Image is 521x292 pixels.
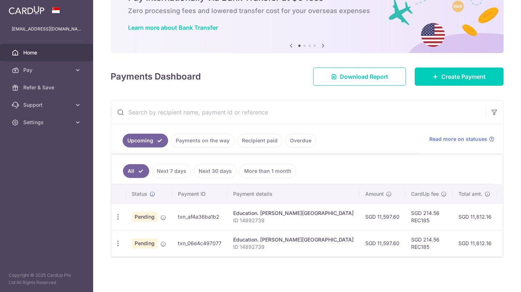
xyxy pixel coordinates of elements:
a: Next 30 days [194,164,236,178]
a: Learn more about Bank Transfer [128,24,218,31]
a: Payments on the way [171,134,234,147]
td: SGD 214.56 REC185 [405,203,453,230]
img: CardUp [9,6,44,15]
span: Pending [132,238,158,248]
span: Home [23,49,71,56]
a: Read more on statuses [429,135,494,143]
h4: Payments Dashboard [111,70,201,83]
p: [EMAIL_ADDRESS][DOMAIN_NAME] [12,25,81,33]
span: Create Payment [441,72,486,81]
a: Recipient paid [237,134,282,147]
td: txn_06e4c497077 [172,230,227,256]
a: Create Payment [415,68,504,86]
td: SGD 214.56 REC185 [405,230,453,256]
td: txn_af4a36ba1b2 [172,203,227,230]
div: Education. [PERSON_NAME][GEOGRAPHIC_DATA] [233,210,354,217]
span: Pending [132,212,158,222]
th: Payment details [227,184,359,203]
th: Payment ID [172,184,227,203]
span: Read more on statuses [429,135,487,143]
a: Upcoming [123,134,168,147]
p: ID 14892739 [233,243,354,251]
span: Status [132,190,147,198]
span: Support [23,101,71,109]
td: SGD 11,812.16 [453,203,497,230]
div: Education. [PERSON_NAME][GEOGRAPHIC_DATA] [233,236,354,243]
span: Settings [23,119,71,126]
a: More than 1 month [239,164,296,178]
span: Download Report [340,72,388,81]
a: Overdue [285,134,316,147]
a: Download Report [313,68,406,86]
td: SGD 11,597.60 [359,203,405,230]
input: Search by recipient name, payment id or reference [111,101,486,124]
span: Total amt. [458,190,482,198]
span: CardUp fee [411,190,439,198]
a: Next 7 days [152,164,191,178]
span: Hilfe [16,5,32,12]
span: Amount [365,190,384,198]
h6: Zero processing fees and lowered transfer cost for your overseas expenses [128,7,486,15]
td: SGD 11,597.60 [359,230,405,256]
a: All [123,164,149,178]
p: ID 14892739 [233,217,354,224]
span: Pay [23,66,71,74]
span: Refer & Save [23,84,71,91]
td: SGD 11,812.16 [453,230,497,256]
